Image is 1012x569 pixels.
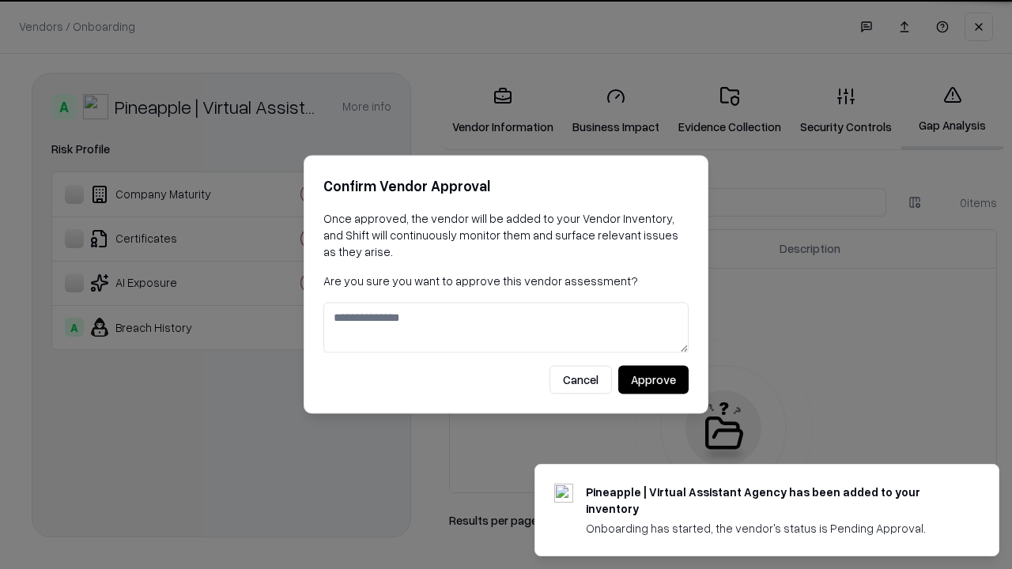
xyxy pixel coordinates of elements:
div: Onboarding has started, the vendor's status is Pending Approval. [586,520,961,537]
h2: Confirm Vendor Approval [323,175,689,198]
div: Pineapple | Virtual Assistant Agency has been added to your inventory [586,484,961,517]
button: Cancel [549,366,612,394]
img: trypineapple.com [554,484,573,503]
p: Once approved, the vendor will be added to your Vendor Inventory, and Shift will continuously mon... [323,210,689,260]
p: Are you sure you want to approve this vendor assessment? [323,273,689,289]
button: Approve [618,366,689,394]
